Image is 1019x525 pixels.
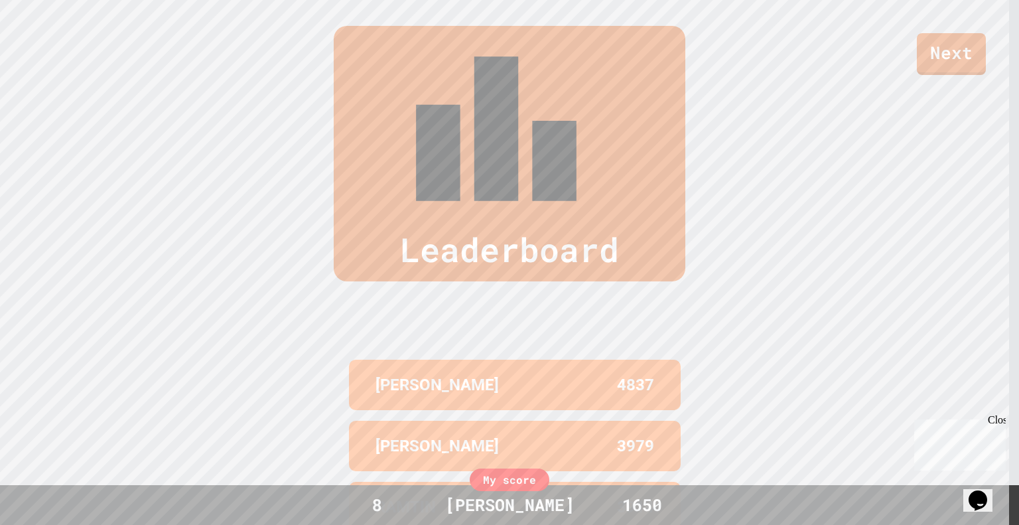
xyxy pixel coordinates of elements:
[375,373,499,397] p: [PERSON_NAME]
[917,33,986,75] a: Next
[909,414,1006,471] iframe: chat widget
[617,373,654,397] p: 4837
[617,434,654,458] p: 3979
[963,472,1006,512] iframe: chat widget
[375,434,499,458] p: [PERSON_NAME]
[327,492,427,518] div: 8
[432,492,588,518] div: [PERSON_NAME]
[470,469,549,491] div: My score
[334,26,685,281] div: Leaderboard
[592,492,692,518] div: 1650
[5,5,92,84] div: Chat with us now!Close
